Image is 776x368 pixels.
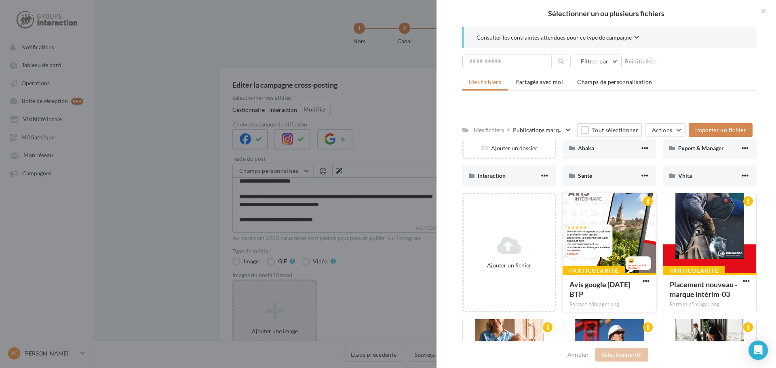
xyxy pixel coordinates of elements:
[449,10,763,17] h2: Sélectionner un ou plusieurs fichiers
[564,350,592,360] button: Annuler
[477,34,632,42] span: Consulter les contraintes attendues pour ce type de campagne
[577,123,642,137] button: Tout sélectionner
[652,126,672,133] span: Actions
[695,126,746,133] span: Importer un fichier
[469,78,501,85] span: Mes fichiers
[635,351,642,358] span: (0)
[578,172,592,179] span: Santé
[474,126,504,134] div: Mes fichiers
[515,78,563,85] span: Partagés avec moi
[513,126,563,134] span: Publications marq...
[678,172,692,179] span: Vhita
[477,33,639,43] button: Consulter les contraintes attendues pour ce type de campagne
[749,341,768,360] div: Open Intercom Messenger
[569,301,649,308] div: Format d'image: png
[689,123,753,137] button: Importer un fichier
[569,280,630,299] span: Avis google septembre 2025 BTP
[645,123,685,137] button: Actions
[574,55,622,68] button: Filtrer par
[563,266,625,275] div: Particularité
[622,57,660,66] button: Réinitialiser
[595,348,648,362] button: Sélectionner(0)
[670,301,750,308] div: Format d'image: png
[663,266,725,275] div: Particularité
[478,172,506,179] span: Interaction
[670,280,737,299] span: Placement nouveau - marque intérim-03
[464,144,555,152] div: Ajouter un dossier
[678,145,724,151] span: Expert & Manager
[577,78,652,85] span: Champs de personnalisation
[578,145,594,151] span: Abaka
[467,261,552,269] div: Ajouter un fichier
